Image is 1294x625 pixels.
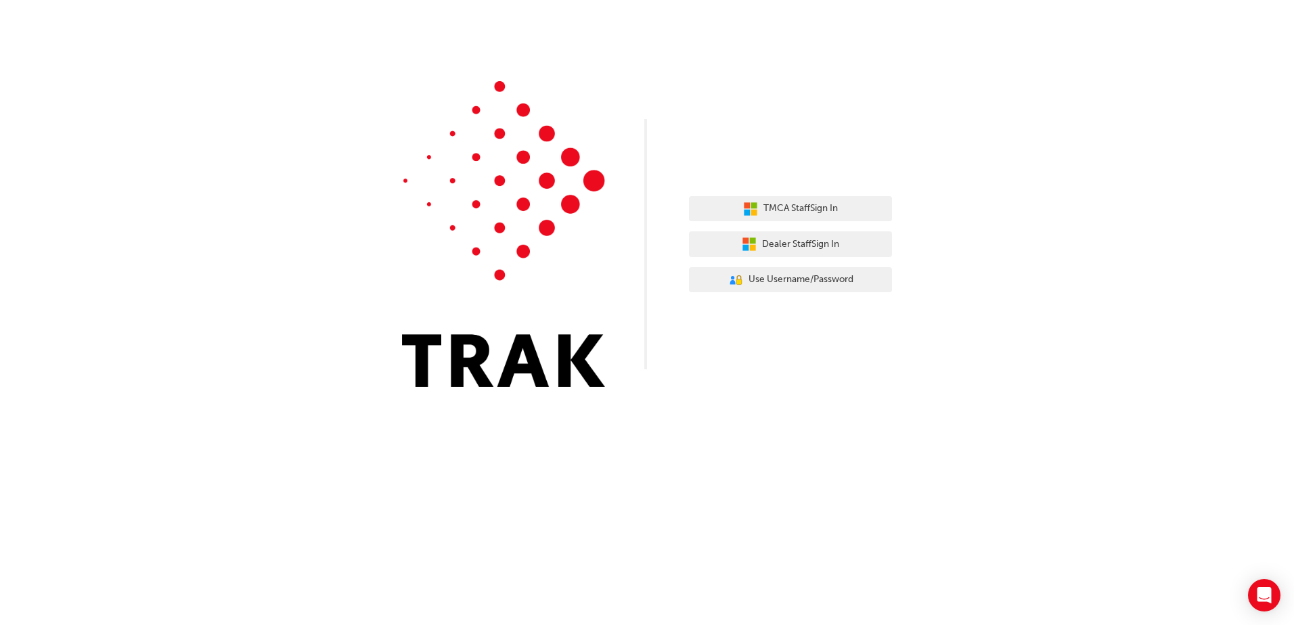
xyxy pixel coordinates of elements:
[402,81,605,387] img: Trak
[749,272,853,287] span: Use Username/Password
[689,196,892,222] button: TMCA StaffSign In
[1248,579,1280,611] div: Open Intercom Messenger
[763,201,838,216] span: TMCA Staff Sign In
[689,267,892,293] button: Use Username/Password
[689,231,892,257] button: Dealer StaffSign In
[762,237,839,252] span: Dealer Staff Sign In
